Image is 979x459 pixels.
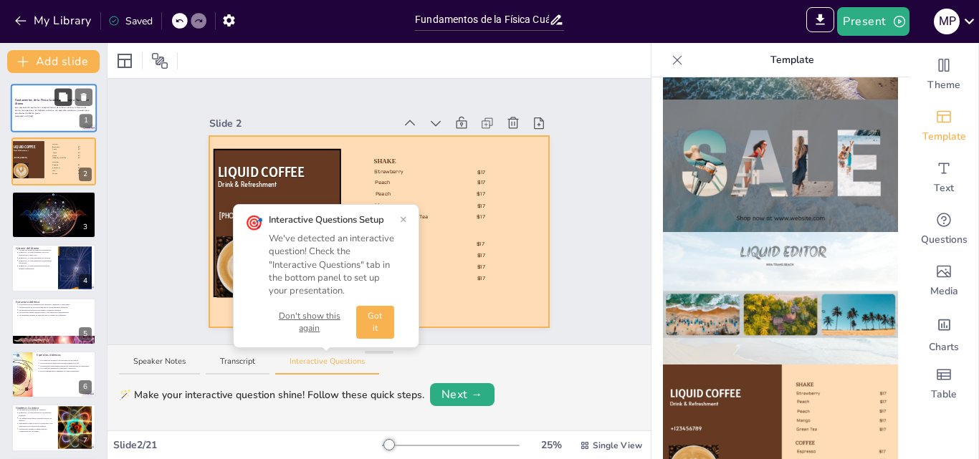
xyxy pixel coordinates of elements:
[11,404,96,451] div: 7
[52,154,57,155] span: Mango
[218,163,305,180] span: LIQUID COFFEE
[15,115,92,117] p: Generated with [URL]
[909,306,978,358] div: Add charts and graphs
[909,255,978,306] div: Add images, graphics, shapes or video
[922,130,966,144] span: Template
[52,170,55,171] span: Late
[19,311,92,314] p: Los protones tienen carga positiva y los electrones carga negativa.
[593,439,642,452] span: Single View
[79,380,92,394] div: 6
[19,248,54,251] p: La idea del átomo se remonta a Demócrito.
[15,98,89,106] strong: Fundamentos de la Física Cuántica: Un Viaje a Través del Átomo
[19,309,92,311] p: La cantidad de protones determina el elemento químico.
[374,169,403,175] span: Strawberry
[54,88,72,105] button: Duplicate Slide
[375,191,391,198] span: Peach
[78,170,80,171] span: $17
[909,49,978,100] div: Change the overall theme
[19,314,92,317] p: La estructura atómica es esencial para el estudio de la materia.
[534,438,568,453] div: 25 %
[430,383,495,406] button: Next →
[52,148,56,150] span: Peach
[219,211,273,220] span: [PHONE_NUMBER]
[19,205,92,208] p: La física cuántica ha revolucionado nuestra comprensión del universo.
[909,358,978,410] div: Add a table
[16,246,54,251] p: Historia del Átomo
[7,50,100,73] button: Add slide
[663,232,898,364] img: thumb-7.png
[269,232,394,297] div: We've detected an interactive question! Check the "Interactive Questions" tab in the bottom panel...
[415,9,549,30] input: Insert title
[119,387,424,402] div: 🪄 Make your interactive question shine! Follow these quick steps.
[806,7,834,36] span: Export to PowerPoint
[934,7,960,36] button: M P
[79,274,92,288] div: 4
[11,191,96,238] div: 3
[80,115,92,128] div: 1
[79,168,92,181] div: 2
[400,213,407,225] button: ×
[52,157,66,158] span: [PERSON_NAME] Tea
[929,340,959,354] span: Charts
[52,173,57,174] span: Cortado
[934,181,954,195] span: Text
[79,327,92,341] div: 5
[19,427,54,433] p: La hipótesis cuántica cambió nuestra comprensión de la materia.
[11,84,97,132] div: 1
[52,167,59,168] span: Americano
[19,256,54,259] p: [PERSON_NAME] descubrió el electrón.
[837,7,909,36] button: Present
[40,367,92,370] p: Los espectros pueden ser continuos o discretos.
[909,152,978,203] div: Add text boxes
[79,221,92,234] div: 3
[19,251,54,256] p: [PERSON_NAME] formalizó la teoría atómica en el siglo XIX.
[16,406,54,410] p: Hipótesis Cuántica
[19,417,54,422] p: La cuantización afecta la interacción de los átomos.
[477,191,484,198] span: $17
[477,275,484,281] span: $17
[19,412,54,417] p: [PERSON_NAME] desarrolló la hipótesis cuántica.
[356,306,394,339] button: Got it
[245,213,263,233] div: 🎯
[909,100,978,152] div: Add ready made slides
[11,351,96,398] div: 6
[374,203,391,209] span: Mango
[477,253,484,259] span: $17
[78,167,80,168] span: $17
[477,169,485,175] span: $17
[119,356,200,375] button: Speaker Notes
[921,233,968,247] span: Questions
[11,244,96,291] div: 4
[11,137,96,185] div: 2
[75,88,92,105] button: Delete Slide
[78,173,80,174] span: $17
[927,78,960,92] span: Theme
[78,164,80,165] span: $17
[477,203,484,209] span: $17
[14,156,27,158] span: [PHONE_NUMBER]
[40,364,92,367] p: La espectroscopia permite analizar la composición de materiales.
[476,241,484,248] span: $17
[113,49,136,72] div: Layout
[19,196,92,199] p: La física cuántica estudia fenómenos a nivel atómico.
[37,353,92,357] p: Espectros Atómicos
[19,303,92,306] p: Los átomos están compuestos por protones, neutrones y electrones.
[477,179,485,185] span: $17
[11,298,96,345] div: 5
[11,9,97,32] button: My Library
[108,14,153,29] div: Saved
[19,306,92,309] p: La disposición de los electrones afecta las propiedades químicas.
[19,199,92,202] p: La física cuántica desafía nuestras intuiciones.
[19,202,92,205] p: La observación puede influir en el comportamiento de las partículas.
[663,100,898,232] img: thumb-6.png
[19,409,54,412] p: La energía se cuantiza en "cuantos".
[113,438,382,453] div: Slide 2 / 21
[15,107,92,115] p: Esta presentación explora los conceptos básicos de la física cuántica, la historia del átomo, los...
[206,356,269,375] button: Transcript
[934,9,960,34] div: M P
[689,43,895,77] p: Template
[19,259,54,264] p: [PERSON_NAME] demostró la existencia del núcleo.
[269,213,394,226] div: Interactive Questions Setup
[19,422,54,427] p: Fenómenos como el efecto fotoeléctrico son explicados por la hipótesis cuántica.
[373,158,396,165] span: SHAKE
